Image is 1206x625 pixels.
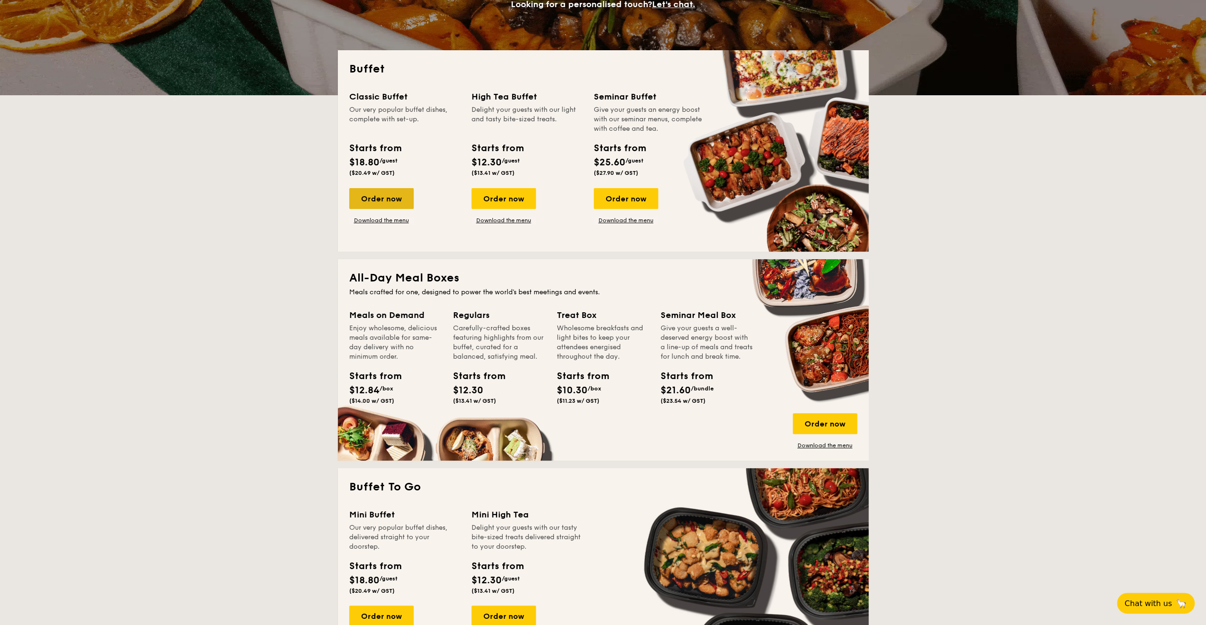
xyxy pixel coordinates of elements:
div: Starts from [453,369,496,383]
a: Download the menu [472,217,536,224]
div: Our very popular buffet dishes, complete with set-up. [349,105,460,134]
div: Enjoy wholesome, delicious meals available for same-day delivery with no minimum order. [349,324,442,362]
div: Starts from [594,141,645,155]
a: Download the menu [594,217,658,224]
div: Regulars [453,308,545,322]
a: Download the menu [793,442,857,449]
span: $18.80 [349,157,380,168]
span: Chat with us [1124,599,1172,608]
div: Meals on Demand [349,308,442,322]
span: ($20.49 w/ GST) [349,588,395,594]
span: $18.80 [349,575,380,586]
div: Starts from [349,141,401,155]
div: Starts from [349,369,392,383]
span: ($11.23 w/ GST) [557,398,599,404]
a: Download the menu [349,217,414,224]
div: Give your guests an energy boost with our seminar menus, complete with coffee and tea. [594,105,705,134]
button: Chat with us🦙 [1117,593,1195,614]
span: ($13.41 w/ GST) [472,170,515,176]
div: Classic Buffet [349,90,460,103]
span: ($23.54 w/ GST) [661,398,706,404]
div: Mini Buffet [349,508,460,521]
h2: All-Day Meal Boxes [349,271,857,286]
div: Order now [793,413,857,434]
div: High Tea Buffet [472,90,582,103]
span: /guest [380,575,398,582]
span: /guest [380,157,398,164]
div: Seminar Buffet [594,90,705,103]
div: Order now [594,188,658,209]
span: $12.30 [453,385,483,396]
div: Treat Box [557,308,649,322]
div: Our very popular buffet dishes, delivered straight to your doorstep. [349,523,460,552]
span: $12.84 [349,385,380,396]
div: Meals crafted for one, designed to power the world's best meetings and events. [349,288,857,297]
span: 🦙 [1176,598,1187,609]
span: ($20.49 w/ GST) [349,170,395,176]
div: Starts from [472,559,523,573]
div: Starts from [557,369,599,383]
div: Mini High Tea [472,508,582,521]
span: /bundle [691,385,714,392]
span: $10.30 [557,385,588,396]
span: /box [588,385,601,392]
h2: Buffet To Go [349,480,857,495]
span: /box [380,385,393,392]
span: ($13.41 w/ GST) [453,398,496,404]
div: Starts from [472,141,523,155]
span: $21.60 [661,385,691,396]
div: Give your guests a well-deserved energy boost with a line-up of meals and treats for lunch and br... [661,324,753,362]
h2: Buffet [349,62,857,77]
span: $25.60 [594,157,626,168]
div: Wholesome breakfasts and light bites to keep your attendees energised throughout the day. [557,324,649,362]
span: /guest [626,157,644,164]
div: Delight your guests with our light and tasty bite-sized treats. [472,105,582,134]
span: /guest [502,157,520,164]
span: $12.30 [472,157,502,168]
div: Carefully-crafted boxes featuring highlights from our buffet, curated for a balanced, satisfying ... [453,324,545,362]
span: ($13.41 w/ GST) [472,588,515,594]
span: /guest [502,575,520,582]
div: Order now [349,188,414,209]
div: Starts from [661,369,703,383]
div: Delight your guests with our tasty bite-sized treats delivered straight to your doorstep. [472,523,582,552]
span: $12.30 [472,575,502,586]
div: Starts from [349,559,401,573]
span: ($27.90 w/ GST) [594,170,638,176]
span: ($14.00 w/ GST) [349,398,394,404]
div: Order now [472,188,536,209]
div: Seminar Meal Box [661,308,753,322]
